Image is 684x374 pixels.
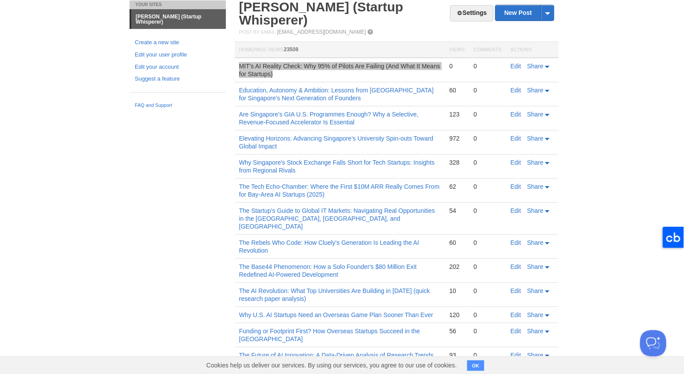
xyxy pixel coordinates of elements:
[511,287,521,294] a: Edit
[449,327,465,335] div: 56
[474,183,502,191] div: 0
[527,159,543,166] span: Share
[449,287,465,295] div: 10
[474,263,502,271] div: 0
[284,46,298,53] span: 23508
[474,287,502,295] div: 0
[506,42,559,58] th: Actions
[511,111,521,118] a: Edit
[527,311,543,318] span: Share
[235,42,445,58] th: Homepage Views
[277,29,366,35] a: [EMAIL_ADDRESS][DOMAIN_NAME]
[474,351,502,359] div: 0
[474,134,502,142] div: 0
[445,42,469,58] th: Views
[474,239,502,247] div: 0
[449,351,465,359] div: 93
[527,111,543,118] span: Share
[449,207,465,215] div: 54
[131,10,226,29] a: [PERSON_NAME] (Startup Whisperer)
[474,62,502,70] div: 0
[239,311,433,318] a: Why U.S. AI Startups Need an Overseas Game Plan Sooner Than Ever
[239,111,419,126] a: Are Singapore’s GIA U.S. Programmes Enough? Why a Selective, Revenue-Focused Accelerator Is Essen...
[239,207,435,230] a: The Startup's Guide to Global IT Markets: Navigating Real Opportunities in the [GEOGRAPHIC_DATA],...
[239,63,440,78] a: MIT's AI Reality Check: Why 95% of Pilots Are Failing (And What It Means for Startups)
[449,311,465,319] div: 120
[511,183,521,190] a: Edit
[239,87,434,102] a: Education, Autonomy & Ambition: Lessons from [GEOGRAPHIC_DATA] for Singapore’s Next Generation of...
[197,356,465,374] span: Cookies help us deliver our services. By using our services, you agree to our use of cookies.
[527,87,543,94] span: Share
[474,86,502,94] div: 0
[527,207,543,214] span: Share
[239,183,440,198] a: The Tech Echo-Chamber: Where the First $10M ARR Really Comes From for Bay-Area AI Startups (2025)
[511,159,521,166] a: Edit
[239,159,435,174] a: Why Singapore's Stock Exchange Falls Short for Tech Startups: Insights from Regional Rivals
[527,63,543,70] span: Share
[527,352,543,359] span: Share
[449,263,465,271] div: 202
[135,102,221,109] a: FAQ and Support
[474,327,502,335] div: 0
[640,330,666,356] iframe: Help Scout Beacon - Open
[511,352,521,359] a: Edit
[527,183,543,190] span: Share
[527,135,543,142] span: Share
[511,207,521,214] a: Edit
[135,63,221,72] a: Edit your account
[511,87,521,94] a: Edit
[527,287,543,294] span: Share
[474,311,502,319] div: 0
[239,263,417,278] a: The Base44 Phenomenon: How a Solo Founder's $80 Million Exit Redefined AI-Powered Development
[239,352,434,367] a: The Future of AI Innovation: A Data-Driven Analysis of Research Trends and Startup Opportunities ...
[474,207,502,215] div: 0
[511,328,521,335] a: Edit
[449,134,465,142] div: 972
[135,38,221,47] a: Create a new site
[239,29,275,35] span: Post by Email
[449,183,465,191] div: 62
[511,239,521,246] a: Edit
[239,287,430,302] a: The AI Revolution: What Top Universities Are Building in [DATE] (quick research paper analysis)
[449,86,465,94] div: 60
[450,5,494,21] a: Settings
[511,263,521,270] a: Edit
[449,239,465,247] div: 60
[527,328,543,335] span: Share
[449,110,465,118] div: 123
[474,110,502,118] div: 0
[511,135,521,142] a: Edit
[511,311,521,318] a: Edit
[511,63,521,70] a: Edit
[474,159,502,166] div: 0
[449,159,465,166] div: 328
[467,360,484,371] button: OK
[239,239,419,254] a: The Rebels Who Code: How Cluely's Generation Is Leading the AI Revolution
[527,263,543,270] span: Share
[527,239,543,246] span: Share
[130,0,226,9] li: Your Sites
[496,5,554,21] a: New Post
[449,62,465,70] div: 0
[239,135,434,150] a: Elevating Horizons: Advancing Singapore’s University Spin-outs Toward Global Impact
[469,42,506,58] th: Comments
[135,50,221,60] a: Edit your user profile
[239,328,420,342] a: Funding or Footprint First? How Overseas Startups Succeed in the [GEOGRAPHIC_DATA]
[135,74,221,84] a: Suggest a feature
